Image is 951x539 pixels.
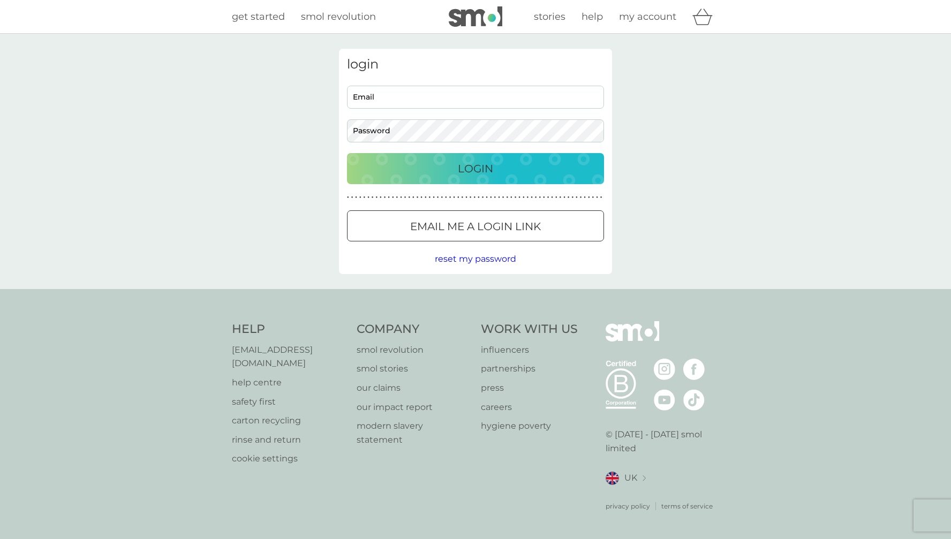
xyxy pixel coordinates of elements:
a: smol stories [357,362,471,376]
p: ● [584,195,586,200]
button: Email me a login link [347,210,604,241]
p: ● [486,195,488,200]
a: terms of service [661,501,713,511]
p: hygiene poverty [481,419,578,433]
p: ● [388,195,390,200]
p: ● [449,195,451,200]
a: carton recycling [232,414,346,428]
p: ● [425,195,427,200]
p: ● [535,195,537,200]
a: cookie settings [232,452,346,466]
p: ● [367,195,369,200]
p: ● [380,195,382,200]
p: ● [417,195,419,200]
p: ● [580,195,582,200]
h4: Company [357,321,471,338]
p: ● [506,195,508,200]
p: ● [539,195,541,200]
h4: Help [232,321,346,338]
p: ● [364,195,366,200]
p: ● [359,195,361,200]
a: help [582,9,603,25]
p: ● [515,195,517,200]
p: ● [445,195,447,200]
p: ● [547,195,549,200]
span: my account [619,11,676,22]
h3: login [347,57,604,72]
img: visit the smol Facebook page [683,359,705,380]
img: visit the smol Tiktok page [683,389,705,411]
a: modern slavery statement [357,419,471,446]
p: ● [437,195,439,200]
p: ● [588,195,590,200]
h4: Work With Us [481,321,578,338]
p: ● [478,195,480,200]
p: ● [592,195,594,200]
p: ● [596,195,598,200]
a: smol revolution [301,9,376,25]
p: ● [531,195,533,200]
p: ● [523,195,525,200]
p: Email me a login link [410,218,541,235]
p: ● [408,195,410,200]
span: smol revolution [301,11,376,22]
p: ● [600,195,602,200]
span: get started [232,11,285,22]
p: ● [457,195,459,200]
a: influencers [481,343,578,357]
a: rinse and return [232,433,346,447]
a: [EMAIL_ADDRESS][DOMAIN_NAME] [232,343,346,370]
a: get started [232,9,285,25]
p: ● [404,195,406,200]
p: ● [555,195,557,200]
p: ● [510,195,512,200]
p: ● [543,195,545,200]
p: ● [351,195,353,200]
p: ● [482,195,484,200]
button: Login [347,153,604,184]
p: our claims [357,381,471,395]
div: basket [692,6,719,27]
a: careers [481,400,578,414]
p: ● [571,195,573,200]
img: smol [606,321,659,358]
p: ● [396,195,398,200]
a: press [481,381,578,395]
a: our impact report [357,400,471,414]
button: reset my password [435,252,516,266]
img: visit the smol Instagram page [654,359,675,380]
p: ● [560,195,562,200]
p: ● [490,195,492,200]
a: partnerships [481,362,578,376]
a: privacy policy [606,501,650,511]
img: select a new location [643,475,646,481]
img: UK flag [606,472,619,485]
p: ● [433,195,435,200]
p: ● [494,195,496,200]
p: ● [453,195,455,200]
p: ● [563,195,565,200]
p: ● [392,195,394,200]
p: ● [502,195,504,200]
p: ● [420,195,422,200]
p: Login [458,160,493,177]
a: smol revolution [357,343,471,357]
p: ● [498,195,500,200]
p: ● [568,195,570,200]
p: safety first [232,395,346,409]
p: ● [429,195,431,200]
p: ● [412,195,414,200]
img: smol [449,6,502,27]
p: ● [375,195,378,200]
